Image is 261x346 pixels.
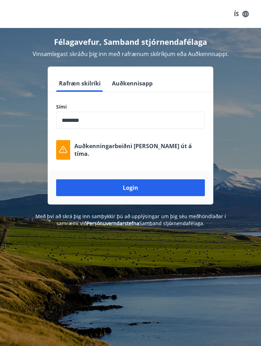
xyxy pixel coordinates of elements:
button: Auðkennisapp [109,75,155,92]
h4: Félagavefur, Samband stjórnendafélaga [8,36,253,47]
p: Auðkenningarbeiðni [PERSON_NAME] út á tíma. [74,142,205,158]
span: Með því að skrá þig inn samþykkir þú að upplýsingar um þig séu meðhöndlaðar í samræmi við Samband... [35,213,226,227]
label: Sími [56,103,205,110]
a: Persónuverndarstefna [87,220,139,227]
span: Vinsamlegast skráðu þig inn með rafrænum skilríkjum eða Auðkennisappi. [33,50,229,58]
button: ÍS [230,8,253,20]
button: Login [56,179,205,196]
button: Rafræn skilríki [56,75,103,92]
